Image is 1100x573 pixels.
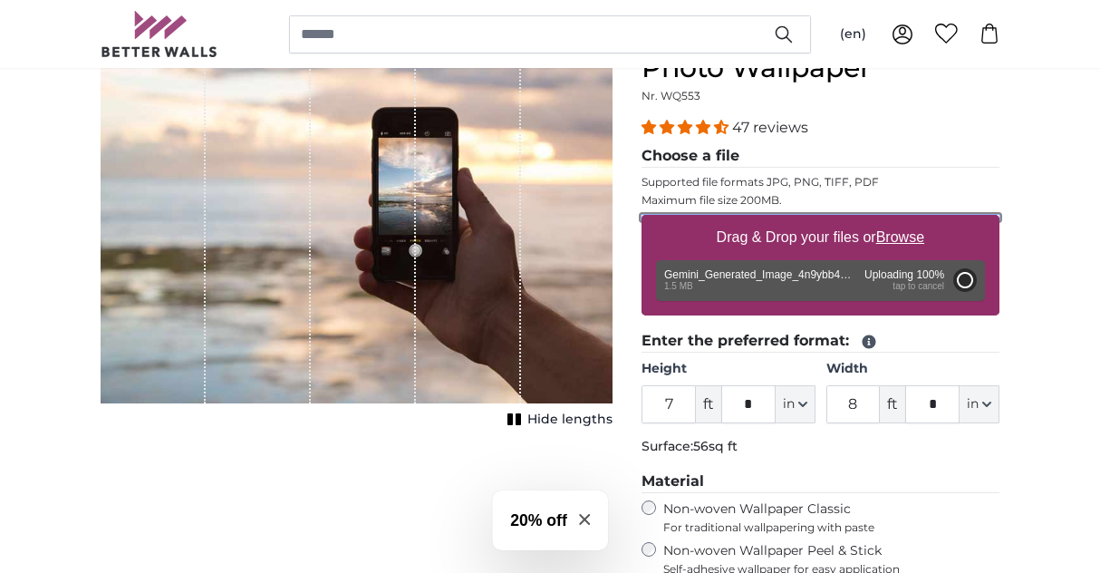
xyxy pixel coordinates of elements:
legend: Material [642,471,999,493]
p: Supported file formats JPG, PNG, TIFF, PDF [642,175,999,189]
p: Surface: [642,438,999,456]
span: Hide lengths [527,411,613,429]
span: in [783,395,795,413]
span: ft [696,385,721,423]
button: in [776,385,815,423]
span: For traditional wallpapering with paste [663,520,999,535]
label: Width [826,360,999,378]
button: Hide lengths [502,407,613,432]
button: in [960,385,999,423]
span: Nr. WQ553 [642,89,700,102]
img: Betterwalls [101,11,218,57]
u: Browse [876,229,924,245]
span: ft [880,385,905,423]
label: Non-woven Wallpaper Classic [663,500,999,535]
legend: Enter the preferred format: [642,330,999,353]
label: Drag & Drop your files or [709,219,931,256]
span: 4.38 stars [642,119,732,136]
span: 56sq ft [693,438,738,454]
div: 1 of 1 [101,19,613,432]
legend: Choose a file [642,145,999,168]
p: Maximum file size 200MB. [642,193,999,208]
label: Height [642,360,815,378]
button: (en) [825,18,881,51]
span: 47 reviews [732,119,808,136]
span: in [967,395,979,413]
